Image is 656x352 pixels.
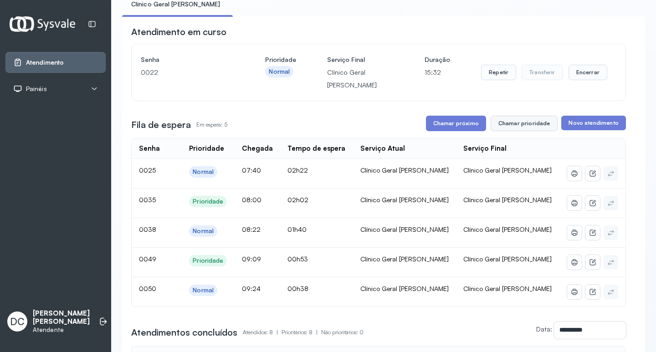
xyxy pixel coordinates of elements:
span: 0025 [139,166,156,174]
span: 0035 [139,196,156,204]
div: Clínico Geral [PERSON_NAME] [360,166,449,174]
span: 08:00 [242,196,261,204]
button: Repetir [481,65,516,80]
span: | [277,329,278,336]
span: Atendimento [26,59,64,66]
div: Chegada [242,144,273,153]
span: 00h38 [287,285,308,292]
div: Normal [193,227,214,235]
button: Chamar próximo [426,116,486,131]
div: Tempo de espera [287,144,345,153]
div: Prioridade [193,198,223,205]
span: Clínico Geral [PERSON_NAME] [463,225,552,233]
p: 0022 [141,66,234,79]
span: | [316,329,318,336]
div: Senha [139,144,160,153]
span: Painéis [26,85,47,93]
h4: Serviço Final [327,53,394,66]
h3: Fila de espera [131,118,191,131]
span: 0050 [139,285,156,292]
div: Serviço Final [463,144,507,153]
div: Prioridade [189,144,224,153]
div: Clínico Geral [PERSON_NAME] [360,196,449,204]
p: Em espera: 5 [196,118,227,131]
span: 07:40 [242,166,261,174]
button: Chamar prioridade [491,116,558,131]
div: Clínico Geral [PERSON_NAME] [360,225,449,234]
span: 08:22 [242,225,261,233]
div: Clínico Geral [PERSON_NAME] [360,285,449,293]
p: Atendidos: 8 [243,326,282,339]
div: Prioridade [193,257,223,265]
span: 0038 [139,225,156,233]
button: Novo atendimento [561,116,625,130]
h4: Duração [425,53,450,66]
div: Normal [193,168,214,176]
h4: Prioridade [265,53,296,66]
div: Clínico Geral [PERSON_NAME] [360,255,449,263]
span: 02h22 [287,166,308,174]
span: Clínico Geral [PERSON_NAME] [463,166,552,174]
img: Logotipo do estabelecimento [10,16,75,31]
span: Clínico Geral [PERSON_NAME] [463,255,552,263]
div: Normal [269,68,290,76]
p: Atendente [33,326,90,334]
span: 02h02 [287,196,308,204]
p: 15:32 [425,66,450,79]
h4: Senha [141,53,234,66]
p: Prioritários: 8 [282,326,321,339]
div: Serviço Atual [360,144,405,153]
p: Não prioritários: 0 [321,326,364,339]
p: Clínico Geral [PERSON_NAME] [327,66,394,92]
h3: Atendimento em curso [131,26,226,38]
button: Encerrar [569,65,607,80]
span: 09:24 [242,285,261,292]
span: 01h40 [287,225,307,233]
h3: Atendimentos concluídos [131,326,237,339]
span: Clínico Geral [PERSON_NAME] [463,285,552,292]
span: 09:09 [242,255,261,263]
span: Clínico Geral [PERSON_NAME] [463,196,552,204]
span: 00h53 [287,255,308,263]
button: Transferir [522,65,563,80]
div: Normal [193,286,214,294]
p: [PERSON_NAME] [PERSON_NAME] [33,309,90,326]
span: 0049 [139,255,156,263]
label: Data: [536,325,552,333]
a: Atendimento [13,58,98,67]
